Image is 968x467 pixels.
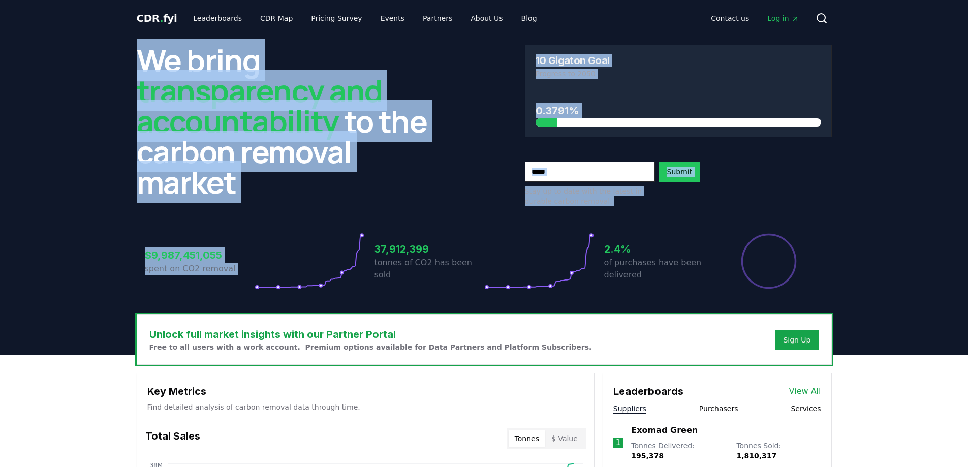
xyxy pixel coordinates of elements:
[147,402,584,412] p: Find detailed analysis of carbon removal data through time.
[513,9,545,27] a: Blog
[631,452,664,460] span: 195,378
[185,9,250,27] a: Leaderboards
[604,257,714,281] p: of purchases have been delivered
[462,9,511,27] a: About Us
[767,13,799,23] span: Log in
[145,247,255,263] h3: $9,987,451,055
[604,241,714,257] h3: 2.4%
[137,45,444,197] h2: We bring to the carbon removal market
[147,384,584,399] h3: Key Metrics
[775,330,819,350] button: Sign Up
[659,162,701,182] button: Submit
[137,11,177,25] a: CDR.fyi
[303,9,370,27] a: Pricing Survey
[149,327,592,342] h3: Unlock full market insights with our Partner Portal
[699,403,738,414] button: Purchasers
[631,441,726,461] p: Tonnes Delivered :
[703,9,807,27] nav: Main
[536,69,821,79] p: Progress to 2050
[137,12,177,24] span: CDR fyi
[374,257,484,281] p: tonnes of CO2 has been sold
[740,233,797,290] div: Percentage of sales delivered
[791,403,821,414] button: Services
[525,186,655,206] p: Stay up to date with the latest in durable carbon removal.
[509,430,545,447] button: Tonnes
[783,335,810,345] a: Sign Up
[789,385,821,397] a: View All
[613,403,646,414] button: Suppliers
[759,9,807,27] a: Log in
[145,428,200,449] h3: Total Sales
[736,452,776,460] span: 1,810,317
[536,55,610,66] h3: 10 Gigaton Goal
[185,9,545,27] nav: Main
[149,342,592,352] p: Free to all users with a work account. Premium options available for Data Partners and Platform S...
[545,430,584,447] button: $ Value
[415,9,460,27] a: Partners
[160,12,163,24] span: .
[615,437,620,449] p: 1
[736,441,821,461] p: Tonnes Sold :
[252,9,301,27] a: CDR Map
[137,70,382,142] span: transparency and accountability
[613,384,683,399] h3: Leaderboards
[703,9,757,27] a: Contact us
[372,9,413,27] a: Events
[374,241,484,257] h3: 37,912,399
[631,424,698,437] a: Exomad Green
[145,263,255,275] p: spent on CO2 removal
[536,103,821,118] h3: 0.3791%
